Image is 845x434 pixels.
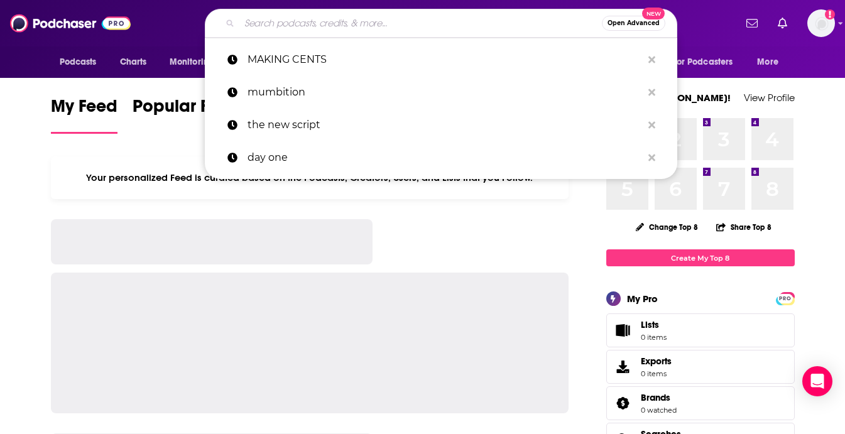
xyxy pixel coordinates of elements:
button: open menu [748,50,794,74]
a: View Profile [744,92,795,104]
span: For Podcasters [673,53,733,71]
span: Brands [606,386,795,420]
button: open menu [51,50,113,74]
span: More [757,53,778,71]
a: Brands [641,392,677,403]
span: My Feed [51,95,117,124]
img: Podchaser - Follow, Share and Rate Podcasts [10,11,131,35]
a: Exports [606,350,795,384]
a: day one [205,141,677,174]
button: open menu [665,50,751,74]
a: Popular Feed [133,95,239,134]
a: Lists [606,313,795,347]
a: Show notifications dropdown [773,13,792,34]
div: Search podcasts, credits, & more... [205,9,677,38]
span: Podcasts [60,53,97,71]
a: the new script [205,109,677,141]
span: PRO [778,294,793,303]
span: Exports [641,355,672,367]
span: Lists [641,319,659,330]
a: Brands [611,394,636,412]
button: Share Top 8 [716,215,772,239]
a: Charts [112,50,155,74]
a: mumbition [205,76,677,109]
img: User Profile [807,9,835,37]
span: Open Advanced [608,20,660,26]
a: Create My Top 8 [606,249,795,266]
input: Search podcasts, credits, & more... [239,13,602,33]
span: New [642,8,665,19]
div: Your personalized Feed is curated based on the Podcasts, Creators, Users, and Lists that you Follow. [51,156,569,199]
span: Monitoring [170,53,214,71]
p: mumbition [248,76,642,109]
span: Charts [120,53,147,71]
a: My Feed [51,95,117,134]
div: Open Intercom Messenger [802,366,832,396]
p: MAKING CENTS [248,43,642,76]
span: Brands [641,392,670,403]
span: Lists [611,322,636,339]
span: Exports [611,358,636,376]
button: Open AdvancedNew [602,16,665,31]
span: Lists [641,319,667,330]
span: Popular Feed [133,95,239,124]
span: Logged in as jhutchinson [807,9,835,37]
a: PRO [778,293,793,303]
div: My Pro [627,293,658,305]
button: Show profile menu [807,9,835,37]
p: the new script [248,109,642,141]
p: day one [248,141,642,174]
button: open menu [161,50,231,74]
span: 0 items [641,333,667,342]
span: 0 items [641,369,672,378]
a: 0 watched [641,406,677,415]
a: Show notifications dropdown [741,13,763,34]
button: Change Top 8 [628,219,706,235]
svg: Add a profile image [825,9,835,19]
a: MAKING CENTS [205,43,677,76]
